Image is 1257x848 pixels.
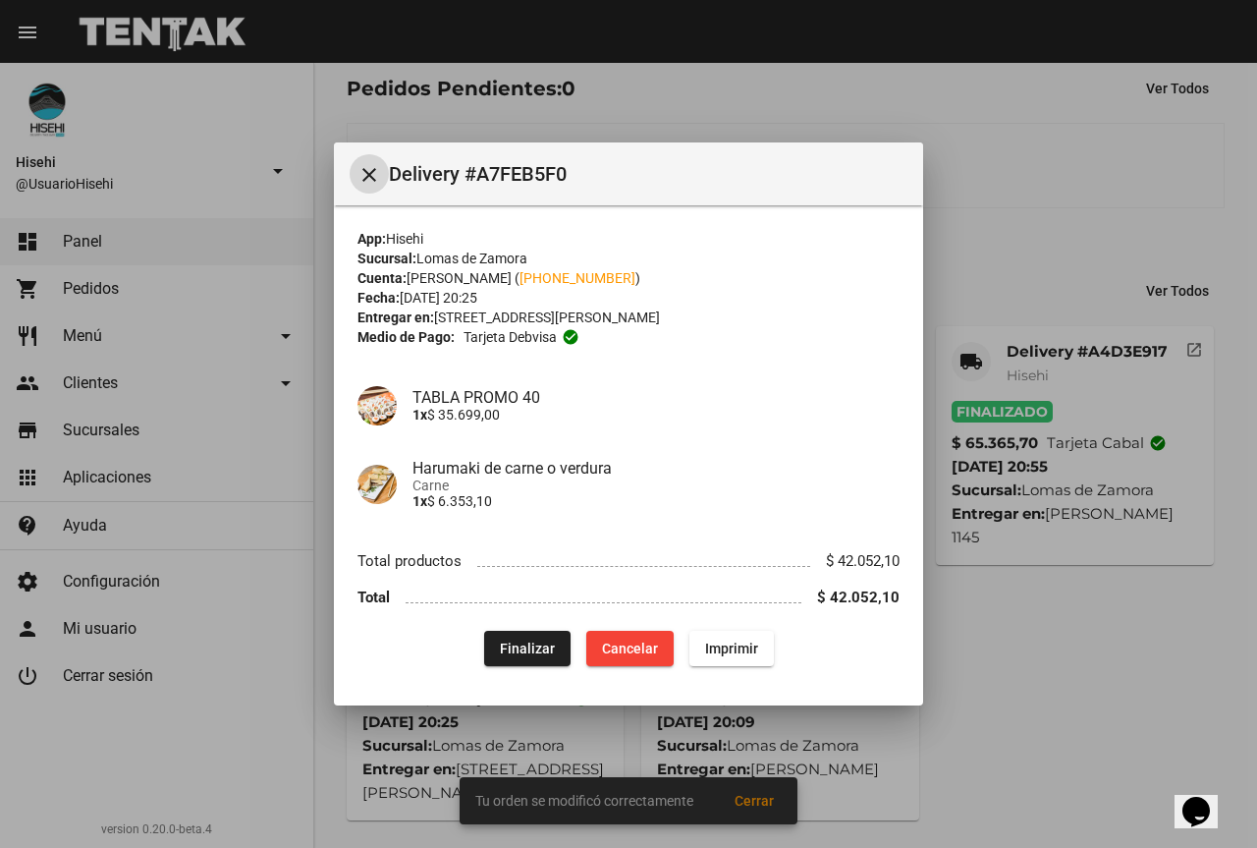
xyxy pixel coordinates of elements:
[357,465,397,504] img: c7714cbc-9e01-4ac3-9d7b-c083ef2cfd1f.jpg
[1175,769,1237,828] iframe: chat widget
[412,459,900,478] h4: Harumaki de carne o verdura
[357,231,386,247] strong: App:
[484,631,571,666] button: Finalizar
[689,631,774,666] button: Imprimir
[519,270,635,286] a: [PHONE_NUMBER]
[500,641,555,656] span: Finalizar
[412,407,427,423] b: 1x
[464,327,557,347] span: Tarjeta debvisa
[412,493,900,509] p: $ 6.353,10
[357,270,407,286] strong: Cuenta:
[357,290,400,306] strong: Fecha:
[586,631,674,666] button: Cancelar
[357,288,900,308] div: [DATE] 20:25
[350,154,389,194] button: Cerrar
[412,478,900,493] span: Carne
[357,229,900,249] div: Hisehi
[412,493,427,509] b: 1x
[357,163,381,187] mat-icon: Cerrar
[357,580,900,616] li: Total $ 42.052,10
[389,158,907,190] span: Delivery #A7FEB5F0
[562,328,579,346] mat-icon: check_circle
[357,543,900,580] li: Total productos $ 42.052,10
[357,251,416,266] strong: Sucursal:
[357,310,434,325] strong: Entregar en:
[357,386,397,425] img: 233f921c-6f6e-4fc6-b68a-eefe42c7556a.jpg
[357,249,900,268] div: Lomas de Zamora
[705,641,758,656] span: Imprimir
[602,641,658,656] span: Cancelar
[357,268,900,288] div: [PERSON_NAME] ( )
[357,308,900,327] div: [STREET_ADDRESS][PERSON_NAME]
[357,327,455,347] strong: Medio de Pago:
[412,407,900,423] p: $ 35.699,00
[412,388,900,407] h4: TABLA PROMO 40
